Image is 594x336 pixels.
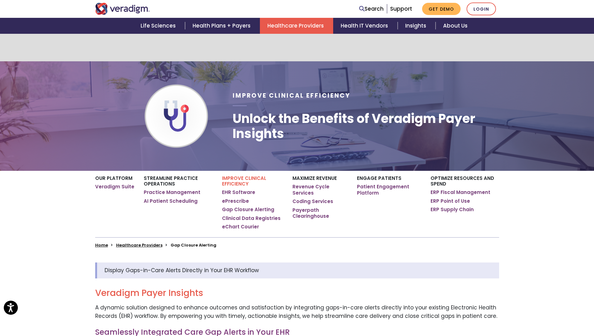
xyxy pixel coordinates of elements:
span: Display Gaps-in-Care Alerts Directly in Your EHR Workflow [105,267,259,274]
a: Payerpath Clearinghouse [292,207,347,219]
a: eChart Courier [222,224,259,230]
a: ERP Supply Chain [431,206,474,213]
a: Health Plans + Payers [185,18,260,34]
a: AI Patient Scheduling [144,198,198,204]
a: Insights [398,18,436,34]
a: Support [390,5,412,13]
a: Login [467,3,496,15]
a: Get Demo [422,3,461,15]
a: Search [359,5,384,13]
a: Healthcare Providers [116,242,163,248]
a: Home [95,242,108,248]
h1: Unlock the Benefits of Veradigm Payer Insights [233,111,499,141]
a: About Us [436,18,475,34]
a: Life Sciences [133,18,185,34]
span: Improve Clinical Efficiency [233,91,350,100]
a: Revenue Cycle Services [292,184,347,196]
a: ERP Fiscal Management [431,189,490,196]
img: Veradigm logo [95,3,150,15]
a: Coding Services [292,198,333,205]
a: Gap Closure Alerting [222,206,274,213]
p: A dynamic solution designed to enhance outcomes and satisfaction by integrating gaps-in-care aler... [95,303,499,320]
h2: Veradigm Payer Insights [95,288,499,298]
a: Healthcare Providers [260,18,333,34]
a: ERP Point of Use [431,198,470,204]
a: Health IT Vendors [333,18,397,34]
a: Patient Engagement Platform [357,184,421,196]
a: Practice Management [144,189,200,196]
a: Veradigm Suite [95,184,134,190]
a: EHR Software [222,189,255,196]
a: Clinical Data Registries [222,215,281,221]
a: ePrescribe [222,198,249,204]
